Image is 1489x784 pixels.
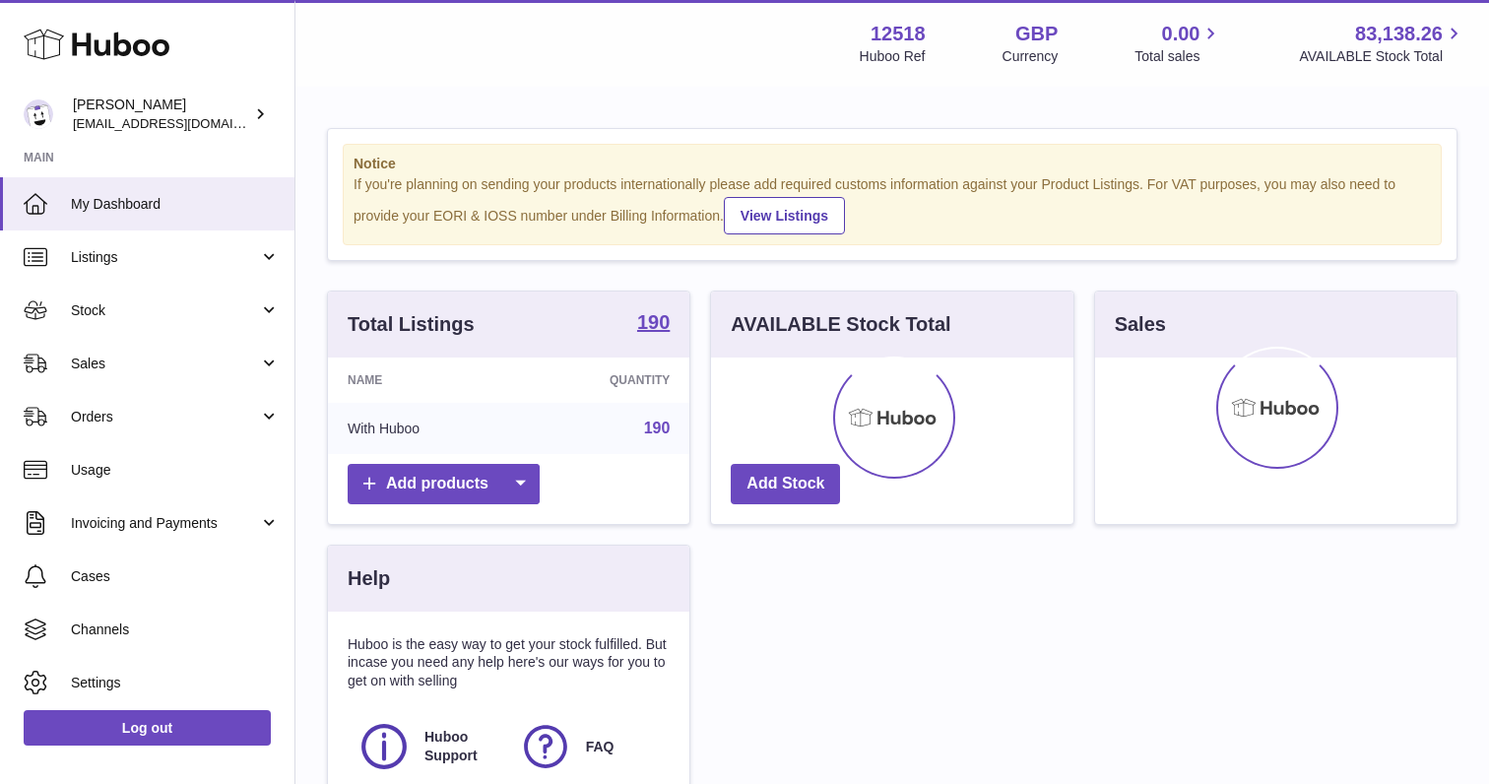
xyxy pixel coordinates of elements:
[644,420,671,436] a: 190
[1115,311,1166,338] h3: Sales
[637,312,670,332] strong: 190
[328,358,519,403] th: Name
[354,155,1431,173] strong: Notice
[731,464,840,504] a: Add Stock
[71,195,280,214] span: My Dashboard
[328,403,519,454] td: With Huboo
[348,311,475,338] h3: Total Listings
[71,301,259,320] span: Stock
[348,565,390,592] h3: Help
[71,355,259,373] span: Sales
[1299,47,1465,66] span: AVAILABLE Stock Total
[637,312,670,336] a: 190
[71,674,280,692] span: Settings
[860,47,926,66] div: Huboo Ref
[1134,21,1222,66] a: 0.00 Total sales
[1355,21,1443,47] span: 83,138.26
[1134,47,1222,66] span: Total sales
[71,408,259,426] span: Orders
[1162,21,1200,47] span: 0.00
[71,461,280,480] span: Usage
[354,175,1431,234] div: If you're planning on sending your products internationally please add required customs informati...
[71,248,259,267] span: Listings
[586,738,615,756] span: FAQ
[519,358,690,403] th: Quantity
[24,710,271,746] a: Log out
[71,567,280,586] span: Cases
[424,728,497,765] span: Huboo Support
[73,96,250,133] div: [PERSON_NAME]
[348,635,670,691] p: Huboo is the easy way to get your stock fulfilled. But incase you need any help here's our ways f...
[1299,21,1465,66] a: 83,138.26 AVAILABLE Stock Total
[357,720,499,773] a: Huboo Support
[1003,47,1059,66] div: Currency
[871,21,926,47] strong: 12518
[1015,21,1058,47] strong: GBP
[731,311,950,338] h3: AVAILABLE Stock Total
[519,720,661,773] a: FAQ
[73,115,290,131] span: [EMAIL_ADDRESS][DOMAIN_NAME]
[71,514,259,533] span: Invoicing and Payments
[724,197,845,234] a: View Listings
[24,99,53,129] img: internalAdmin-12518@internal.huboo.com
[71,621,280,639] span: Channels
[348,464,540,504] a: Add products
